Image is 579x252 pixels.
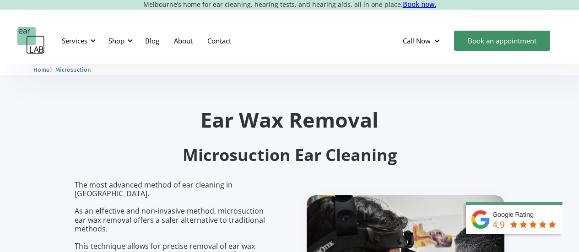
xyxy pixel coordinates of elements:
div: Shop [108,36,124,45]
span: Microsuction [55,66,91,73]
a: Contact [200,27,238,54]
div: Shop [103,27,135,54]
div: Call Now [403,36,431,45]
a: Book an appointment [454,31,550,51]
h2: Microsuction Ear Cleaning [75,145,505,166]
a: About [167,27,200,54]
div: Call Now [395,27,449,54]
div: Services [62,36,87,45]
a: Blog [138,27,167,54]
li: 〉 [33,65,55,75]
a: home [17,27,45,54]
h1: Ear Wax Removal [75,109,505,130]
span: Home [33,66,49,73]
div: Services [56,27,98,54]
a: Microsuction [55,65,91,74]
a: Home [33,65,49,74]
